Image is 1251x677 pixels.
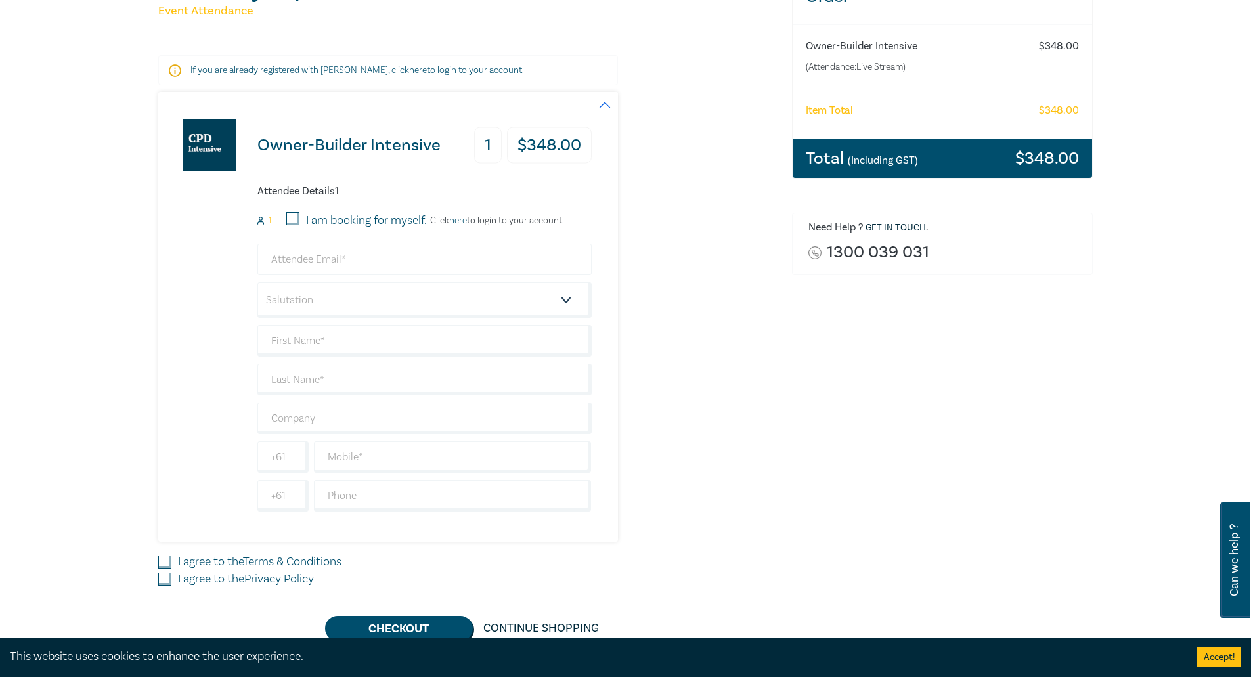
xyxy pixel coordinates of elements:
input: Phone [314,480,592,512]
p: Click to login to your account. [427,215,564,226]
a: Privacy Policy [244,571,314,586]
h6: Item Total [806,104,853,117]
h3: $ 348.00 [1015,150,1079,167]
p: If you are already registered with [PERSON_NAME], click to login to your account [190,64,586,77]
span: Can we help ? [1228,510,1240,610]
input: Last Name* [257,364,592,395]
h6: $ 348.00 [1039,104,1079,117]
h6: Need Help ? . [808,221,1083,234]
h3: 1 [474,127,502,164]
img: Owner-Builder Intensive [183,119,236,171]
div: This website uses cookies to enhance the user experience. [10,648,1177,665]
a: Get in touch [866,222,926,234]
input: First Name* [257,325,592,357]
small: 1 [269,216,271,225]
a: here [409,64,427,76]
a: 1300 039 031 [827,244,929,261]
button: Checkout [325,616,473,641]
input: Attendee Email* [257,244,592,275]
h6: Owner-Builder Intensive [806,40,1027,53]
h3: Owner-Builder Intensive [257,137,441,154]
input: +61 [257,441,309,473]
small: (Including GST) [848,154,918,167]
label: I agree to the [178,554,341,571]
input: +61 [257,480,309,512]
h6: Attendee Details 1 [257,185,592,198]
a: here [449,215,467,227]
h3: $ 348.00 [507,127,592,164]
h3: Total [806,150,918,167]
button: Accept cookies [1197,647,1241,667]
input: Company [257,403,592,434]
input: Mobile* [314,441,592,473]
h5: Event Attendance [158,3,776,19]
small: (Attendance: Live Stream ) [806,60,1027,74]
label: I agree to the [178,571,314,588]
label: I am booking for myself. [306,212,427,229]
a: Continue Shopping [473,616,609,641]
h6: $ 348.00 [1039,40,1079,53]
a: Terms & Conditions [243,554,341,569]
